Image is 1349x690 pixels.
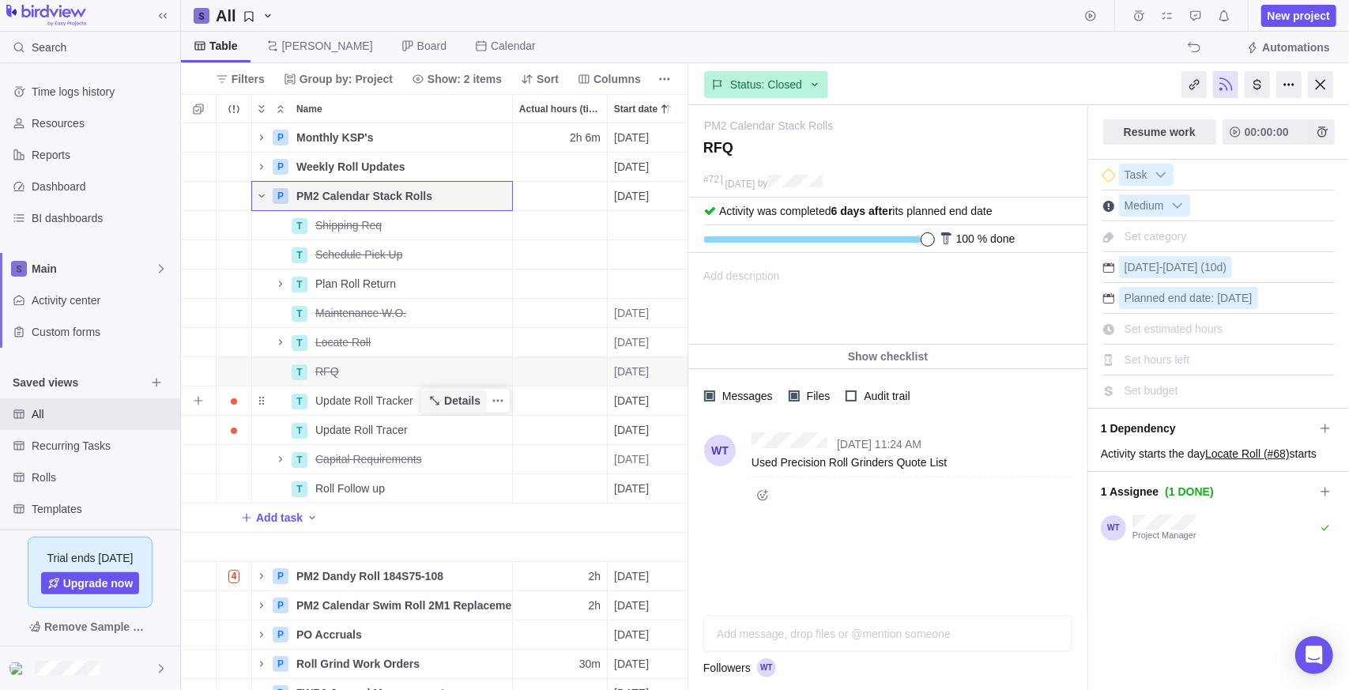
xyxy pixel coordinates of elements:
span: Weekly Roll Updates [296,159,405,175]
span: [PERSON_NAME] [282,38,373,54]
div: Locate Roll [309,328,512,356]
span: [DATE] [614,188,649,204]
div: Name [252,328,513,357]
div: Name [252,650,513,679]
span: The action will be undone: editing the dependency [1183,36,1205,58]
span: Start date [614,101,658,117]
a: Notifications [1213,12,1235,25]
span: Reports [32,147,174,163]
span: Add reaction [752,484,774,506]
div: Actual hours (timelogs) [513,533,608,562]
div: Name [252,357,513,386]
span: Activity was completed its planned end date [719,205,993,217]
span: Name [296,101,322,117]
div: T [292,218,307,234]
span: (1 DONE) [1165,485,1213,498]
span: Details [444,393,480,409]
div: Trouble indication [217,299,252,328]
span: All [209,5,281,27]
span: Group by: Project [300,71,393,87]
div: Name [252,182,513,211]
span: Activity center [32,292,174,308]
div: Name [252,445,513,474]
div: Trouble indication [217,386,252,416]
span: Medium [1120,195,1169,217]
div: Start date [608,445,703,474]
div: Name [252,153,513,182]
span: Table [209,38,238,54]
span: Maintenance W.O. [315,305,406,321]
div: Name [252,240,513,270]
span: All [32,406,174,422]
div: Actual hours (timelogs) [513,620,608,650]
span: Status: Closed [730,77,802,92]
div: Schedule Pick Up [309,240,512,269]
span: Add description [689,254,780,344]
span: Expand [252,98,271,120]
div: Start date [608,211,703,240]
span: Dashboard [32,179,174,194]
span: Resources [32,115,174,131]
span: 1 Dependency [1101,415,1314,442]
div: Show checklist [688,345,1087,368]
div: #72 [703,175,719,185]
span: Main [32,261,155,277]
span: Update Roll Tracker [315,393,413,409]
span: PM2 Calendar Stack Rolls [296,188,432,204]
span: Planned end date [1125,292,1215,304]
div: Start date [608,591,703,620]
span: - [1159,261,1163,273]
div: Unfollow [1213,71,1238,98]
span: Notifications [1213,5,1235,27]
div: Trouble indication [217,650,252,679]
span: (10d) [1201,261,1227,273]
span: Group by: Project [277,68,399,90]
div: Actual hours (timelogs) [513,299,608,328]
div: Trouble indication [217,620,252,650]
span: Columns [593,71,641,87]
span: Show: 2 items [428,71,502,87]
div: T [292,481,307,497]
div: P [273,627,288,643]
span: Templates [32,501,174,517]
div: Trouble indication [217,328,252,357]
div: Start date [608,562,703,591]
b: 6 days after [831,205,893,217]
span: [DATE] [1125,261,1159,273]
div: T [292,394,307,409]
div: Update Roll Tracer [309,416,512,444]
div: Actual hours (timelogs) [513,240,608,270]
span: Upgrade now [41,572,140,594]
div: P [273,598,288,613]
div: Start date [608,299,703,328]
div: Roll Grind Work Orders [290,650,512,678]
span: Roll Follow up [315,481,385,496]
a: Locate Roll (#68) [1205,447,1290,460]
div: Start date [608,95,702,123]
div: P [273,130,288,145]
span: Rolls [32,469,174,485]
div: Actual hours (timelogs) [513,123,608,153]
div: Medium [1119,194,1190,217]
span: 00:00:00 [1223,119,1309,145]
span: Collapse [271,98,290,120]
div: Trouble indication [217,182,252,211]
span: Monthly KSP's [296,130,373,145]
div: Actual hours (timelogs) [513,386,608,416]
span: Set category [1125,230,1187,243]
a: Approval requests [1185,12,1207,25]
span: [DATE] [614,568,649,584]
span: Followers [703,660,751,676]
div: RFQ [309,357,512,386]
span: Recurring Tasks [32,438,174,454]
div: Copy link [1181,71,1207,98]
span: Saved views [13,375,145,390]
div: Start date [608,182,703,211]
span: [DATE] [614,598,649,613]
div: PM2 Dandy Roll 184S75-108 [290,562,512,590]
div: Actual hours (timelogs) [513,182,608,211]
span: BI dashboards [32,210,174,226]
div: Actual hours (timelogs) [513,357,608,386]
div: P [273,188,288,204]
div: PM2 Calendar Swim Roll 2M1 Replacement [290,591,512,620]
